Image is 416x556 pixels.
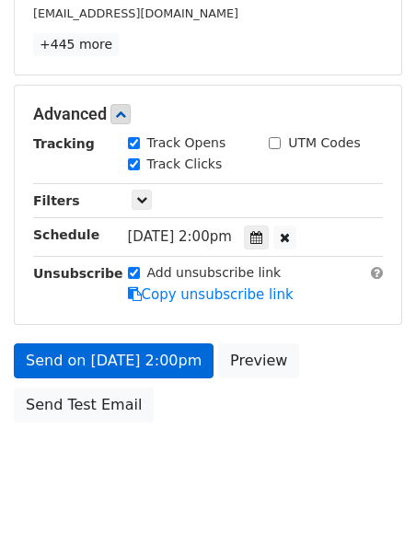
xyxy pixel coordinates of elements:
span: [DATE] 2:00pm [128,228,232,245]
iframe: Chat Widget [324,468,416,556]
strong: Filters [33,193,80,208]
strong: Tracking [33,136,95,151]
label: UTM Codes [288,133,360,153]
a: Send on [DATE] 2:00pm [14,343,214,378]
label: Add unsubscribe link [147,263,282,283]
label: Track Clicks [147,155,223,174]
label: Track Opens [147,133,226,153]
strong: Schedule [33,227,99,242]
a: +445 more [33,33,119,56]
h5: Advanced [33,104,383,124]
small: [EMAIL_ADDRESS][DOMAIN_NAME] [33,6,238,20]
a: Send Test Email [14,388,154,423]
a: Preview [218,343,299,378]
strong: Unsubscribe [33,266,123,281]
a: Copy unsubscribe link [128,286,294,303]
